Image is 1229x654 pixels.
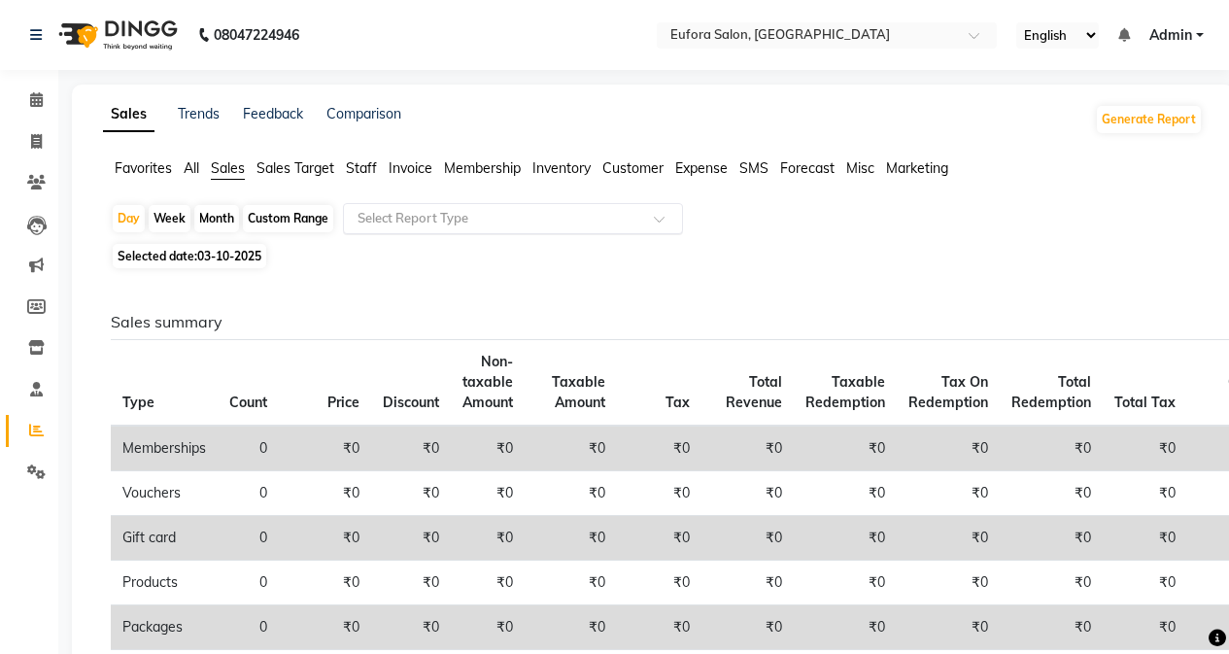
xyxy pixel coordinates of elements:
[1149,25,1192,46] span: Admin
[552,373,605,411] span: Taxable Amount
[701,471,794,516] td: ₹0
[701,426,794,471] td: ₹0
[525,516,617,561] td: ₹0
[218,516,279,561] td: 0
[243,205,333,232] div: Custom Range
[617,471,701,516] td: ₹0
[794,561,897,605] td: ₹0
[113,205,145,232] div: Day
[111,426,218,471] td: Memberships
[103,97,154,132] a: Sales
[451,561,525,605] td: ₹0
[525,561,617,605] td: ₹0
[739,159,768,177] span: SMS
[617,516,701,561] td: ₹0
[218,561,279,605] td: 0
[218,605,279,650] td: 0
[371,561,451,605] td: ₹0
[1000,516,1103,561] td: ₹0
[701,516,794,561] td: ₹0
[886,159,948,177] span: Marketing
[194,205,239,232] div: Month
[701,561,794,605] td: ₹0
[115,159,172,177] span: Favorites
[279,605,371,650] td: ₹0
[279,516,371,561] td: ₹0
[1103,605,1187,650] td: ₹0
[50,8,183,62] img: logo
[279,426,371,471] td: ₹0
[451,426,525,471] td: ₹0
[451,471,525,516] td: ₹0
[279,471,371,516] td: ₹0
[327,394,359,411] span: Price
[602,159,664,177] span: Customer
[532,159,591,177] span: Inventory
[113,244,266,268] span: Selected date:
[1103,561,1187,605] td: ₹0
[462,353,513,411] span: Non-taxable Amount
[371,426,451,471] td: ₹0
[256,159,334,177] span: Sales Target
[111,516,218,561] td: Gift card
[726,373,782,411] span: Total Revenue
[794,605,897,650] td: ₹0
[279,561,371,605] td: ₹0
[897,605,1000,650] td: ₹0
[1114,394,1176,411] span: Total Tax
[666,394,690,411] span: Tax
[122,394,154,411] span: Type
[1103,426,1187,471] td: ₹0
[111,605,218,650] td: Packages
[197,249,261,263] span: 03-10-2025
[178,105,220,122] a: Trends
[218,471,279,516] td: 0
[897,516,1000,561] td: ₹0
[617,561,701,605] td: ₹0
[525,426,617,471] td: ₹0
[218,426,279,471] td: 0
[794,426,897,471] td: ₹0
[243,105,303,122] a: Feedback
[617,426,701,471] td: ₹0
[525,471,617,516] td: ₹0
[111,313,1187,331] h6: Sales summary
[371,605,451,650] td: ₹0
[1000,426,1103,471] td: ₹0
[389,159,432,177] span: Invoice
[149,205,190,232] div: Week
[371,471,451,516] td: ₹0
[897,561,1000,605] td: ₹0
[617,605,701,650] td: ₹0
[897,471,1000,516] td: ₹0
[346,159,377,177] span: Staff
[451,605,525,650] td: ₹0
[1000,561,1103,605] td: ₹0
[794,516,897,561] td: ₹0
[897,426,1000,471] td: ₹0
[214,8,299,62] b: 08047224946
[111,471,218,516] td: Vouchers
[444,159,521,177] span: Membership
[211,159,245,177] span: Sales
[525,605,617,650] td: ₹0
[908,373,988,411] span: Tax On Redemption
[1097,106,1201,133] button: Generate Report
[794,471,897,516] td: ₹0
[184,159,199,177] span: All
[701,605,794,650] td: ₹0
[371,516,451,561] td: ₹0
[1000,605,1103,650] td: ₹0
[780,159,835,177] span: Forecast
[805,373,885,411] span: Taxable Redemption
[229,394,267,411] span: Count
[383,394,439,411] span: Discount
[846,159,874,177] span: Misc
[111,561,218,605] td: Products
[1103,471,1187,516] td: ₹0
[675,159,728,177] span: Expense
[1103,516,1187,561] td: ₹0
[1000,471,1103,516] td: ₹0
[326,105,401,122] a: Comparison
[451,516,525,561] td: ₹0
